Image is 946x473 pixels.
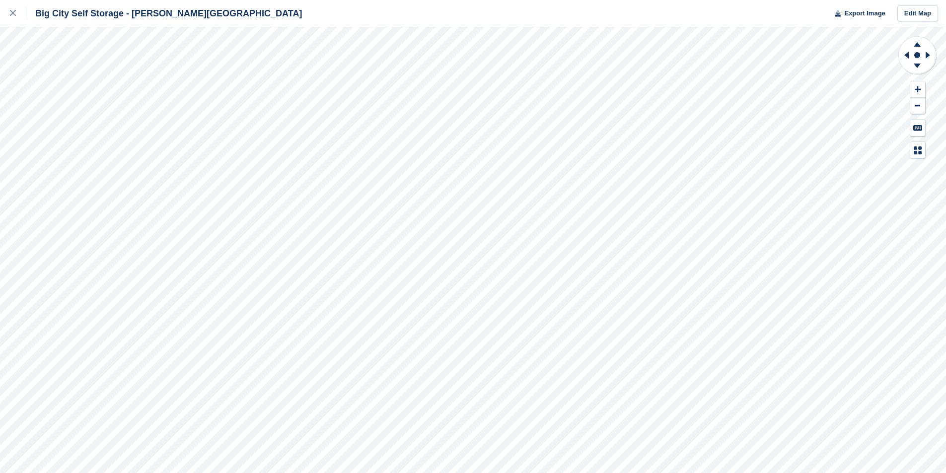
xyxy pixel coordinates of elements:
button: Zoom Out [910,98,925,114]
button: Export Image [829,5,885,22]
div: Big City Self Storage - [PERSON_NAME][GEOGRAPHIC_DATA] [26,7,302,19]
button: Map Legend [910,142,925,158]
button: Keyboard Shortcuts [910,120,925,136]
span: Export Image [844,8,885,18]
button: Zoom In [910,81,925,98]
a: Edit Map [897,5,938,22]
